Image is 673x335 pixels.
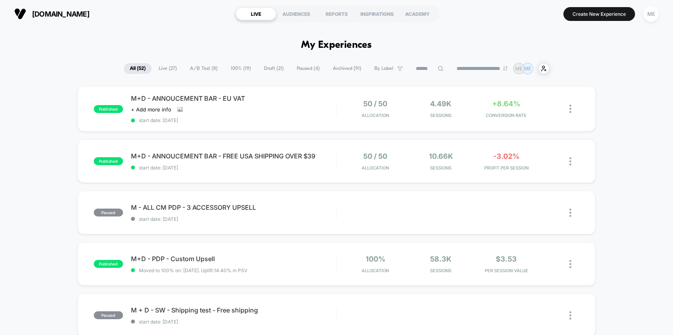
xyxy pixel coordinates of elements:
button: ME [641,6,661,22]
img: close [569,260,571,268]
div: LIVE [236,8,276,20]
span: PER SESSION VALUE [476,268,537,273]
span: M + D - SW - Shipping test - Free shipping [131,306,336,314]
div: REPORTS [317,8,357,20]
span: Live ( 27 ) [153,63,183,74]
span: -3.02% [493,152,519,160]
div: AUDIENCES [276,8,317,20]
span: A/B Test ( 8 ) [184,63,224,74]
span: published [94,105,123,113]
img: close [569,105,571,113]
p: ME [515,66,522,72]
span: published [94,157,123,165]
img: end [503,66,508,71]
span: 10.66k [429,152,453,160]
span: 100% [366,255,385,263]
div: ME [643,6,659,22]
span: M+D - ANNOUCEMENT BAR - FREE USA SHIPPING OVER $39 [131,152,336,160]
h1: My Experiences [301,40,372,51]
span: start date: [DATE] [131,117,336,123]
span: Draft ( 21 ) [258,63,290,74]
img: close [569,209,571,217]
span: +8.64% [492,100,520,108]
span: 100% ( 19 ) [225,63,257,74]
button: [DOMAIN_NAME] [12,8,92,20]
span: PROFIT PER SESSION [476,165,537,171]
span: + Add more info [131,106,171,113]
span: paused [94,311,123,319]
span: start date: [DATE] [131,165,336,171]
span: M+D - ANNOUCEMENT BAR - EU VAT [131,94,336,102]
span: M - ALL CM PDP - 3 ACCESSORY UPSELL [131,203,336,211]
div: INSPIRATIONS [357,8,397,20]
span: $3.53 [496,255,517,263]
span: M+D - PDP - Custom Upsell [131,255,336,263]
span: Sessions [410,113,472,118]
img: close [569,157,571,166]
span: published [94,260,123,268]
span: Sessions [410,268,472,273]
div: ACADEMY [397,8,438,20]
span: paused [94,209,123,216]
span: Allocation [362,113,389,118]
span: [DOMAIN_NAME] [32,10,89,18]
span: 50 / 50 [363,100,387,108]
span: 58.3k [430,255,451,263]
span: Moved to 100% on: [DATE] . Uplift: 14.40% in PSV [139,267,247,273]
span: start date: [DATE] [131,319,336,325]
span: CONVERSION RATE [476,113,537,118]
span: Allocation [362,268,389,273]
span: Allocation [362,165,389,171]
button: Create New Experience [563,7,635,21]
span: Paused ( 4 ) [291,63,326,74]
span: 50 / 50 [363,152,387,160]
span: 4.49k [430,100,451,108]
span: Sessions [410,165,472,171]
img: Visually logo [14,8,26,20]
span: All ( 52 ) [124,63,152,74]
span: start date: [DATE] [131,216,336,222]
span: By Label [374,66,393,72]
span: Archived ( 91 ) [327,63,367,74]
img: close [569,311,571,320]
p: ME [524,66,531,72]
